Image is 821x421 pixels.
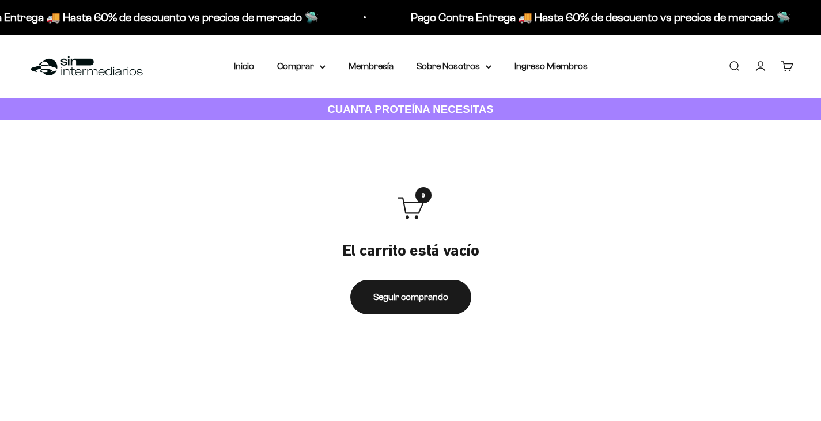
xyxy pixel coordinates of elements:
[350,280,471,314] a: Seguir comprando
[349,61,394,71] a: Membresía
[417,59,491,74] summary: Sobre Nosotros
[234,61,254,71] a: Inicio
[327,103,494,115] strong: CUANTA PROTEÍNA NECESITAS
[277,59,326,74] summary: Comprar
[342,240,479,261] p: El carrito está vacío
[415,187,432,203] span: 0
[404,8,784,26] p: Pago Contra Entrega 🚚 Hasta 60% de descuento vs precios de mercado 🛸
[514,61,588,71] a: Ingreso Miembros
